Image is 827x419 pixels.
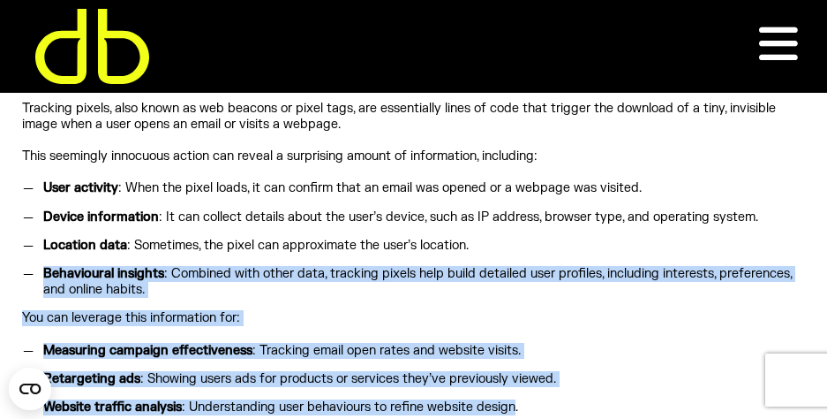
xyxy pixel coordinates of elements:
[35,9,149,84] img: DB logo
[9,368,51,410] button: Open CMP widget
[43,400,182,415] strong: Website traffic analysis
[37,266,805,298] li: : Combined with other data, tracking pixels help build detailed user profiles, including interest...
[37,209,805,225] li: : It can collect details about the user’s device, such as IP address, browser type, and operating...
[43,343,252,358] strong: Measuring campaign effectiveness
[43,371,140,386] strong: Retargeting ads
[37,180,805,196] li: : When the pixel loads, it can confirm that an email was opened or a webpage was visited.
[43,266,164,281] strong: Behavioural insights
[22,310,805,326] p: You can leverage this information for:
[22,149,805,164] p: This seemingly innocuous action can reveal a surprising amount of information, including:
[37,343,805,359] li: : Tracking email open rates and website visits.
[37,238,805,254] li: : Sometimes, the pixel can approximate the user’s location.
[43,209,159,225] strong: Device information
[37,371,805,387] li: : Showing users ads for products or services they’ve previously viewed.
[43,180,118,195] strong: User activity
[22,101,805,133] p: Tracking pixels, also known as web beacons or pixel tags, are essentially lines of code that trig...
[43,238,127,253] strong: Location data
[37,400,805,415] li: : Understanding user behaviours to refine website design.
